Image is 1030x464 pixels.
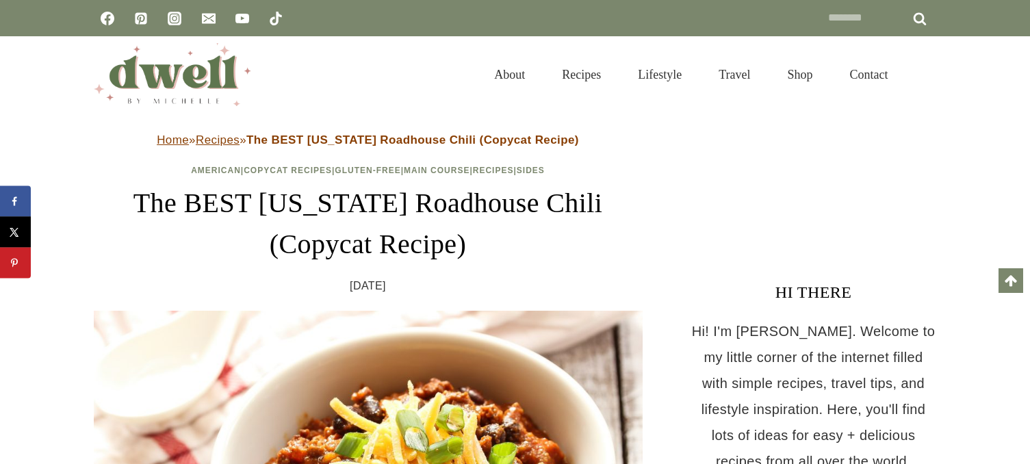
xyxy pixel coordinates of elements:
[191,166,545,175] span: | | | | |
[191,166,241,175] a: American
[157,133,189,146] a: Home
[476,51,543,99] a: About
[404,166,469,175] a: Main Course
[229,5,256,32] a: YouTube
[914,63,937,86] button: View Search Form
[157,133,579,146] span: » »
[350,276,386,296] time: [DATE]
[262,5,289,32] a: TikTok
[161,5,188,32] a: Instagram
[832,51,907,99] a: Contact
[619,51,700,99] a: Lifestyle
[335,166,400,175] a: Gluten-Free
[94,43,251,106] img: DWELL by michelle
[196,133,240,146] a: Recipes
[94,183,643,265] h1: The BEST [US_STATE] Roadhouse Chili (Copycat Recipe)
[476,51,906,99] nav: Primary Navigation
[473,166,514,175] a: Recipes
[999,268,1023,293] a: Scroll to top
[195,5,222,32] a: Email
[691,280,937,305] h3: HI THERE
[543,51,619,99] a: Recipes
[127,5,155,32] a: Pinterest
[246,133,579,146] strong: The BEST [US_STATE] Roadhouse Chili (Copycat Recipe)
[94,5,121,32] a: Facebook
[769,51,831,99] a: Shop
[517,166,545,175] a: Sides
[700,51,769,99] a: Travel
[244,166,332,175] a: Copycat Recipes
